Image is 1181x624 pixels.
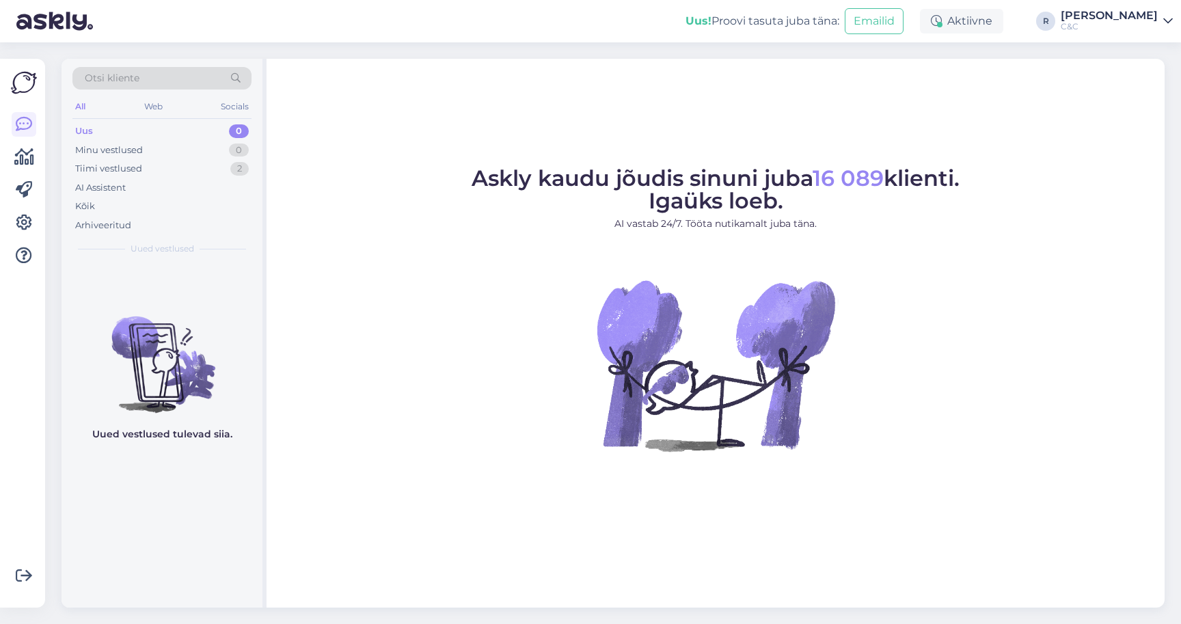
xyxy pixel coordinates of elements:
[75,124,93,138] div: Uus
[1061,10,1173,32] a: [PERSON_NAME]C&C
[131,243,194,255] span: Uued vestlused
[75,219,131,232] div: Arhiveeritud
[75,144,143,157] div: Minu vestlused
[1061,21,1158,32] div: C&C
[685,14,711,27] b: Uus!
[11,70,37,96] img: Askly Logo
[141,98,165,116] div: Web
[85,71,139,85] span: Otsi kliente
[229,144,249,157] div: 0
[218,98,252,116] div: Socials
[685,13,839,29] div: Proovi tasuta juba täna:
[472,217,960,231] p: AI vastab 24/7. Tööta nutikamalt juba täna.
[813,165,884,191] span: 16 089
[72,98,88,116] div: All
[593,242,839,488] img: No Chat active
[229,124,249,138] div: 0
[845,8,904,34] button: Emailid
[75,200,95,213] div: Kõik
[230,162,249,176] div: 2
[1036,12,1055,31] div: R
[472,165,960,214] span: Askly kaudu jõudis sinuni juba klienti. Igaüks loeb.
[92,427,232,442] p: Uued vestlused tulevad siia.
[1061,10,1158,21] div: [PERSON_NAME]
[75,162,142,176] div: Tiimi vestlused
[62,292,262,415] img: No chats
[75,181,126,195] div: AI Assistent
[920,9,1003,33] div: Aktiivne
